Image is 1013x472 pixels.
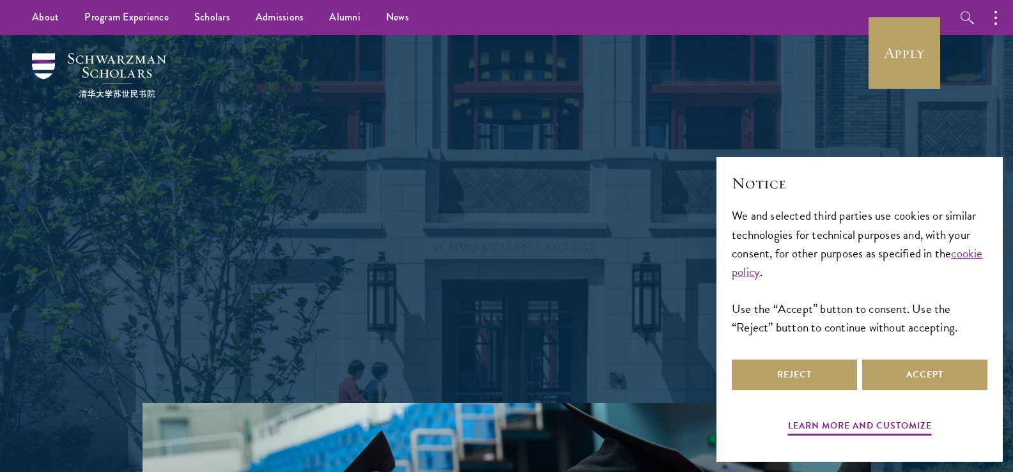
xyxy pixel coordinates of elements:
[869,17,940,89] a: Apply
[732,206,987,336] div: We and selected third parties use cookies or similar technologies for technical purposes and, wit...
[862,360,987,390] button: Accept
[732,360,857,390] button: Reject
[788,418,932,438] button: Learn more and customize
[32,53,166,98] img: Schwarzman Scholars
[732,244,983,281] a: cookie policy
[732,172,987,194] h2: Notice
